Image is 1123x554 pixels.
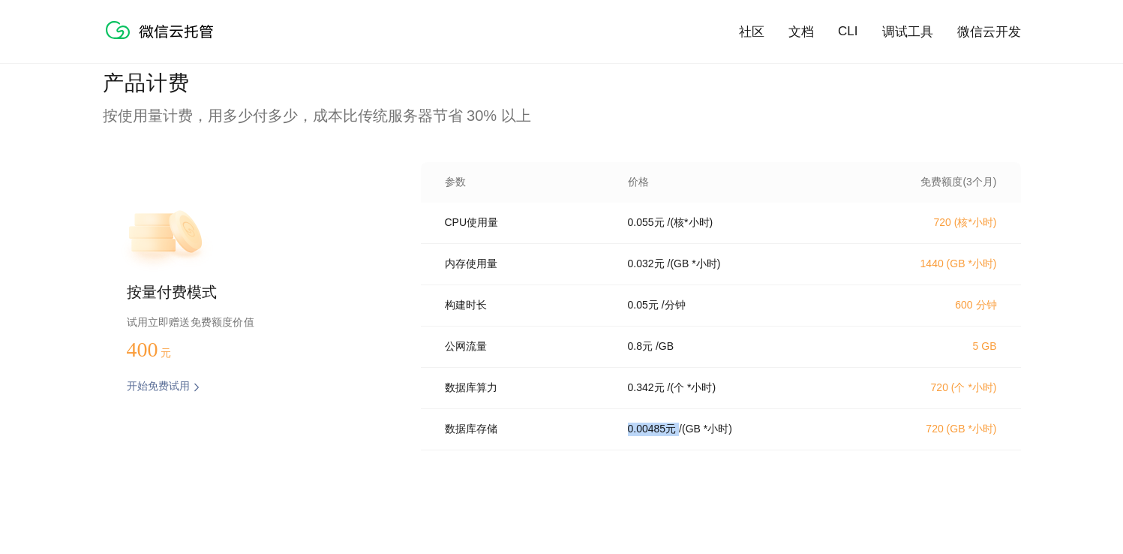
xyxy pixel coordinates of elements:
p: 开始免费试用 [127,380,190,395]
a: 微信云开发 [957,23,1021,41]
p: 0.342 元 [628,381,665,395]
p: 0.8 元 [628,340,653,354]
p: 试用立即赠送免费额度价值 [127,312,373,332]
p: 0.05 元 [628,299,659,312]
p: 按量付费模式 [127,282,373,303]
p: 参数 [445,176,607,189]
p: 720 (核*小时) [865,216,997,230]
p: 数据库算力 [445,381,607,395]
a: 文档 [788,23,814,41]
p: 0.032 元 [628,257,665,271]
p: 数据库存储 [445,423,607,436]
p: 600 分钟 [865,299,997,312]
a: 微信云托管 [103,35,223,47]
p: 0.055 元 [628,216,665,230]
p: / GB [656,340,674,354]
p: 公网流量 [445,340,607,354]
a: CLI [838,24,857,39]
p: CPU使用量 [445,216,607,230]
p: / 分钟 [662,299,686,312]
img: 微信云托管 [103,15,223,45]
p: 产品计费 [103,69,1021,99]
p: / (GB *小时) [668,257,721,271]
p: 720 (个 *小时) [865,381,997,395]
p: / (GB *小时) [679,423,732,436]
p: 5 GB [865,340,997,352]
p: 720 (GB *小时) [865,423,997,436]
p: 400 [127,338,202,362]
p: 免费额度(3个月) [865,176,997,189]
p: 内存使用量 [445,257,607,271]
p: / (核*小时) [668,216,713,230]
p: 1440 (GB *小时) [865,257,997,271]
span: 元 [161,348,171,359]
a: 调试工具 [882,23,933,41]
a: 社区 [739,23,764,41]
p: 构建时长 [445,299,607,312]
p: / (个 *小时) [668,381,716,395]
p: 按使用量计费，用多少付多少，成本比传统服务器节省 30% 以上 [103,105,1021,126]
p: 价格 [628,176,649,189]
p: 0.00485 元 [628,423,677,436]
